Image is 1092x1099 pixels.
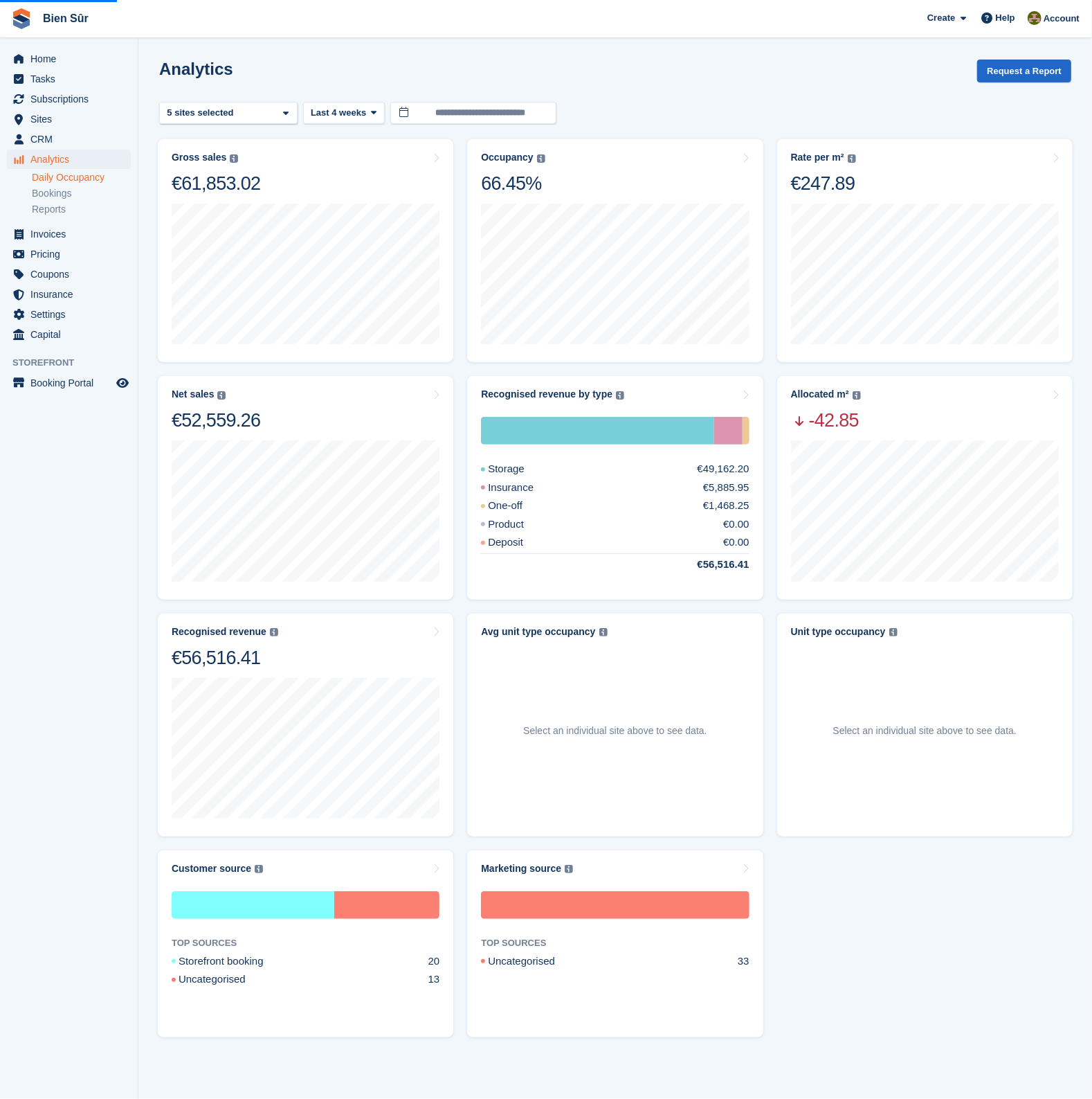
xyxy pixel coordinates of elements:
span: Subscriptions [30,89,113,109]
a: menu [7,373,131,393]
a: menu [7,244,131,264]
span: Create [927,11,955,25]
div: Rate per m² [791,152,844,163]
img: icon-info-grey-7440780725fd019a000dd9b08b2336e03edf1995a4989e88bcd33f0948082b44.svg [599,628,608,636]
img: icon-info-grey-7440780725fd019a000dd9b08b2336e03edf1995a4989e88bcd33f0948082b44.svg [848,154,856,163]
div: Insurance [481,480,567,496]
div: €5,885.95 [703,480,749,496]
div: 5 sites selected [165,106,239,120]
span: CRM [30,129,113,149]
a: menu [7,305,131,324]
div: €56,516.41 [172,646,278,670]
div: Storefront booking [172,891,334,919]
img: icon-info-grey-7440780725fd019a000dd9b08b2336e03edf1995a4989e88bcd33f0948082b44.svg [853,391,861,400]
a: Reports [32,203,131,216]
img: icon-info-grey-7440780725fd019a000dd9b08b2336e03edf1995a4989e88bcd33f0948082b44.svg [255,865,263,873]
div: One-off [743,417,749,445]
span: Home [30,49,113,69]
img: icon-info-grey-7440780725fd019a000dd9b08b2336e03edf1995a4989e88bcd33f0948082b44.svg [565,865,573,873]
a: menu [7,89,131,109]
div: Storefront booking [172,954,297,970]
div: Gross sales [172,152,226,163]
a: menu [7,129,131,149]
span: Last 4 weeks [311,106,366,120]
div: Uncategorised [334,891,440,919]
a: Preview store [114,375,131,391]
a: Daily Occupancy [32,171,131,184]
div: Recognised revenue [172,626,266,638]
img: icon-info-grey-7440780725fd019a000dd9b08b2336e03edf1995a4989e88bcd33f0948082b44.svg [230,154,238,163]
img: Matthieu Burnand [1028,11,1041,25]
p: Select an individual site above to see data. [833,724,1017,738]
div: €61,853.02 [172,172,260,195]
img: icon-info-grey-7440780725fd019a000dd9b08b2336e03edf1995a4989e88bcd33f0948082b44.svg [217,391,226,400]
span: Account [1044,12,1080,26]
span: Invoices [30,224,113,244]
div: Net sales [172,388,214,400]
span: Pricing [30,244,113,264]
span: Tasks [30,69,113,89]
div: €52,559.26 [172,409,260,432]
span: Help [996,11,1015,25]
h2: Analytics [159,60,233,78]
div: Uncategorised [481,891,749,919]
div: 33 [738,954,749,970]
a: menu [7,150,131,169]
div: 20 [428,954,440,970]
div: Storage [481,461,558,477]
div: €247.89 [791,172,856,195]
span: Insurance [30,285,113,304]
div: €1,468.25 [703,498,749,514]
div: Product [481,517,557,533]
div: 66.45% [481,172,545,195]
div: Unit type occupancy [791,626,886,638]
div: Avg unit type occupancy [481,626,595,638]
span: Sites [30,109,113,129]
a: Bien Sûr [37,7,94,30]
span: Booking Portal [30,373,113,393]
div: TOP SOURCES [481,936,749,950]
img: icon-info-grey-7440780725fd019a000dd9b08b2336e03edf1995a4989e88bcd33f0948082b44.svg [270,628,278,636]
div: One-off [481,498,556,514]
div: Recognised revenue by type [481,388,612,400]
a: menu [7,49,131,69]
button: Last 4 weeks [303,102,385,125]
span: Coupons [30,265,113,284]
span: Capital [30,325,113,344]
p: Select an individual site above to see data. [523,724,707,738]
span: Analytics [30,150,113,169]
span: -42.85 [791,409,861,432]
img: icon-info-grey-7440780725fd019a000dd9b08b2336e03edf1995a4989e88bcd33f0948082b44.svg [889,628,898,636]
div: €0.00 [723,517,749,533]
div: Uncategorised [172,972,279,988]
a: menu [7,265,131,284]
div: €56,516.41 [664,557,749,573]
div: Insurance [714,417,742,445]
div: 13 [428,972,440,988]
a: menu [7,109,131,129]
div: Storage [481,417,714,445]
div: €0.00 [723,535,749,551]
span: Settings [30,305,113,324]
button: Request a Report [977,60,1071,82]
div: €49,162.20 [698,461,749,477]
a: Bookings [32,187,131,200]
img: icon-info-grey-7440780725fd019a000dd9b08b2336e03edf1995a4989e88bcd33f0948082b44.svg [537,154,545,163]
div: TOP SOURCES [172,936,439,950]
div: Occupancy [481,152,533,163]
div: Customer source [172,863,251,875]
img: stora-icon-8386f47178a22dfd0bd8f6a31ec36ba5ce8667c1dd55bd0f319d3a0aa187defe.svg [11,8,32,29]
div: Uncategorised [481,954,588,970]
span: Storefront [12,356,138,370]
div: Deposit [481,535,556,551]
a: menu [7,224,131,244]
a: menu [7,325,131,344]
img: icon-info-grey-7440780725fd019a000dd9b08b2336e03edf1995a4989e88bcd33f0948082b44.svg [616,391,624,400]
div: Allocated m² [791,388,849,400]
a: menu [7,69,131,89]
a: menu [7,285,131,304]
div: Marketing source [481,863,561,875]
